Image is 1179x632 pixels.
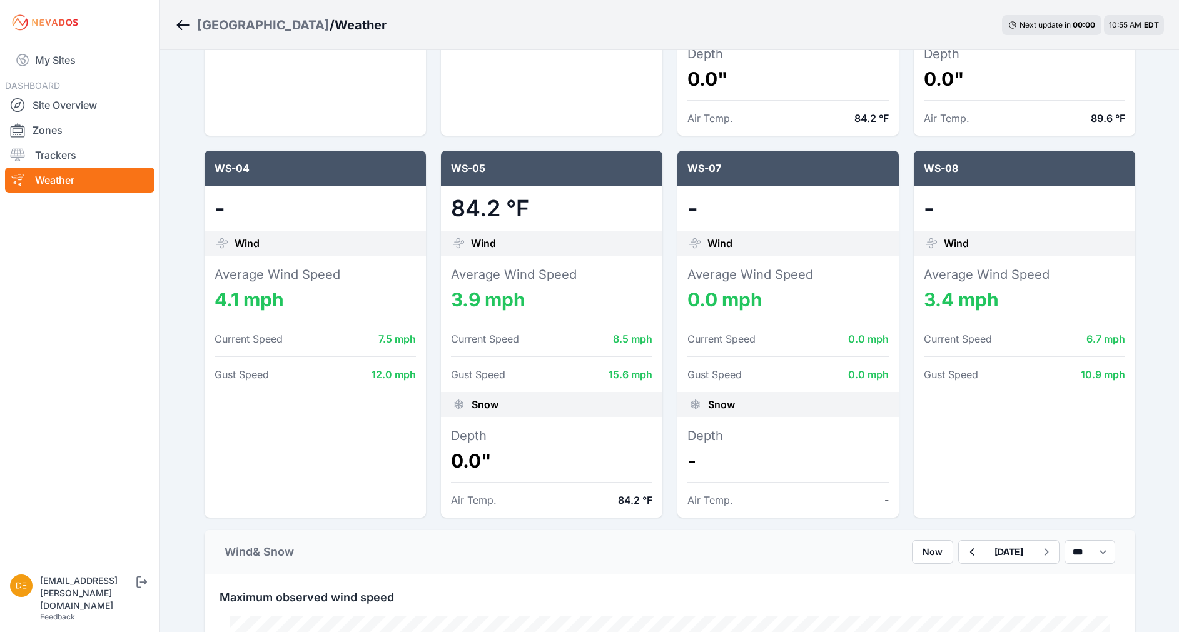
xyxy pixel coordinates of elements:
[1081,367,1125,382] dd: 10.9 mph
[687,288,889,311] dd: 0.0 mph
[707,236,732,251] span: Wind
[5,45,154,75] a: My Sites
[451,196,652,221] dd: 84.2 °F
[984,541,1033,563] button: [DATE]
[225,543,294,561] div: Wind & Snow
[451,449,652,472] dd: 0.0"
[215,367,269,382] dt: Gust Speed
[451,427,652,444] dt: Depth
[924,68,1125,90] dd: 0.0"
[914,151,1135,186] div: WS-08
[687,45,889,63] dt: Depth
[10,13,80,33] img: Nevados
[912,540,953,564] button: Now
[1091,111,1125,126] dd: 89.6 °F
[1073,20,1095,30] div: 00 : 00
[924,367,978,382] dt: Gust Speed
[40,574,134,612] div: [EMAIL_ADDRESS][PERSON_NAME][DOMAIN_NAME]
[451,288,652,311] dd: 3.9 mph
[924,288,1125,311] dd: 3.4 mph
[687,427,889,444] dt: Depth
[215,331,283,346] dt: Current Speed
[10,574,33,597] img: devin.martin@nevados.solar
[5,93,154,118] a: Site Overview
[848,331,889,346] dd: 0.0 mph
[197,16,330,34] a: [GEOGRAPHIC_DATA]
[924,45,1125,63] dt: Depth
[471,236,496,251] span: Wind
[687,449,889,472] dd: -
[5,168,154,193] a: Weather
[5,118,154,143] a: Zones
[848,367,889,382] dd: 0.0 mph
[5,80,60,91] span: DASHBOARD
[215,266,416,283] dt: Average Wind Speed
[687,196,889,221] dd: -
[618,493,652,508] dd: 84.2 °F
[924,196,1125,221] dd: -
[1020,20,1071,29] span: Next update in
[677,151,899,186] div: WS-07
[924,111,969,126] dt: Air Temp.
[924,266,1125,283] dt: Average Wind Speed
[451,367,505,382] dt: Gust Speed
[40,612,75,621] a: Feedback
[451,493,497,508] dt: Air Temp.
[215,196,416,221] dd: -
[215,288,416,311] dd: 4.1 mph
[205,574,1135,606] div: Maximum observed wind speed
[944,236,969,251] span: Wind
[687,367,742,382] dt: Gust Speed
[1109,20,1141,29] span: 10:55 AM
[1144,20,1159,29] span: EDT
[884,493,889,508] dd: -
[451,266,652,283] dt: Average Wind Speed
[687,493,733,508] dt: Air Temp.
[205,151,426,186] div: WS-04
[613,331,652,346] dd: 8.5 mph
[1086,331,1125,346] dd: 6.7 mph
[854,111,889,126] dd: 84.2 °F
[372,367,416,382] dd: 12.0 mph
[687,68,889,90] dd: 0.0"
[330,16,335,34] span: /
[335,16,387,34] h3: Weather
[687,266,889,283] dt: Average Wind Speed
[924,331,992,346] dt: Current Speed
[609,367,652,382] dd: 15.6 mph
[175,9,387,41] nav: Breadcrumb
[441,151,662,186] div: WS-05
[378,331,416,346] dd: 7.5 mph
[451,331,519,346] dt: Current Speed
[708,397,735,412] span: Snow
[5,143,154,168] a: Trackers
[687,331,756,346] dt: Current Speed
[687,111,733,126] dt: Air Temp.
[235,236,260,251] span: Wind
[472,397,498,412] span: Snow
